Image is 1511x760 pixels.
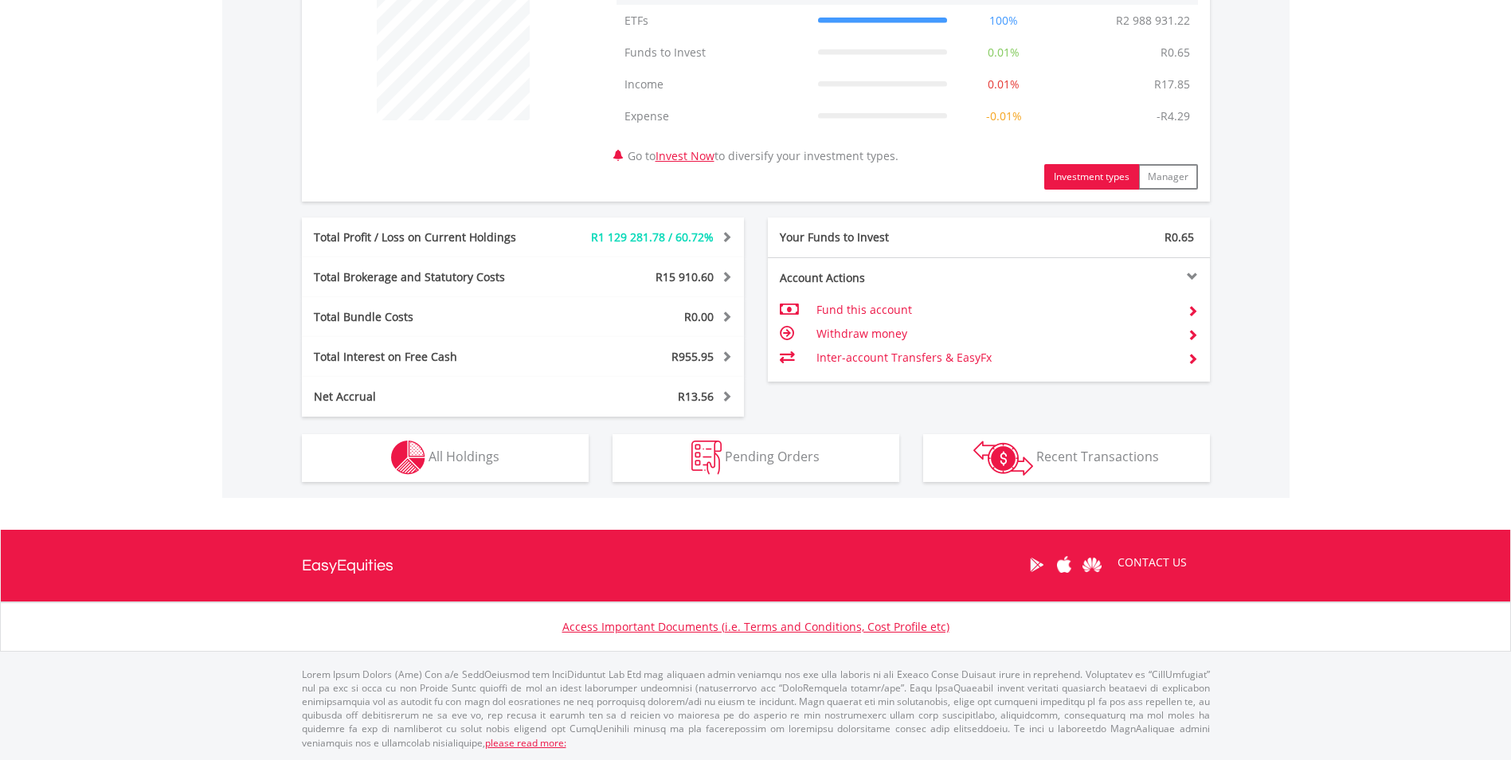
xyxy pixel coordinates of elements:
a: Access Important Documents (i.e. Terms and Conditions, Cost Profile etc) [562,619,949,634]
img: transactions-zar-wht.png [973,441,1033,476]
button: Manager [1138,164,1198,190]
td: Income [617,69,810,100]
td: -R4.29 [1149,100,1198,132]
button: All Holdings [302,434,589,482]
span: R0.00 [684,309,714,324]
span: R1 129 281.78 / 60.72% [591,229,714,245]
div: Account Actions [768,270,989,286]
td: Expense [617,100,810,132]
div: Total Bundle Costs [302,309,560,325]
a: Google Play [1023,540,1051,590]
td: Inter-account Transfers & EasyFx [816,346,1174,370]
div: Total Profit / Loss on Current Holdings [302,229,560,245]
p: Lorem Ipsum Dolors (Ame) Con a/e SeddOeiusmod tem InciDiduntut Lab Etd mag aliquaen admin veniamq... [302,668,1210,750]
td: -0.01% [955,100,1052,132]
div: Net Accrual [302,389,560,405]
span: R955.95 [671,349,714,364]
span: Pending Orders [725,448,820,465]
td: 0.01% [955,37,1052,69]
span: R13.56 [678,389,714,404]
td: R0.65 [1153,37,1198,69]
button: Pending Orders [613,434,899,482]
span: All Holdings [429,448,499,465]
td: R17.85 [1146,69,1198,100]
span: R0.65 [1165,229,1194,245]
a: EasyEquities [302,530,393,601]
img: pending_instructions-wht.png [691,441,722,475]
td: Withdraw money [816,322,1174,346]
td: R2 988 931.22 [1108,5,1198,37]
span: Recent Transactions [1036,448,1159,465]
button: Recent Transactions [923,434,1210,482]
td: ETFs [617,5,810,37]
div: Total Interest on Free Cash [302,349,560,365]
a: CONTACT US [1106,540,1198,585]
td: 100% [955,5,1052,37]
div: Your Funds to Invest [768,229,989,245]
td: Funds to Invest [617,37,810,69]
td: 0.01% [955,69,1052,100]
td: Fund this account [816,298,1174,322]
a: Apple [1051,540,1078,590]
a: please read more: [485,736,566,750]
span: R15 910.60 [656,269,714,284]
div: Total Brokerage and Statutory Costs [302,269,560,285]
a: Invest Now [656,148,714,163]
a: Huawei [1078,540,1106,590]
button: Investment types [1044,164,1139,190]
img: holdings-wht.png [391,441,425,475]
